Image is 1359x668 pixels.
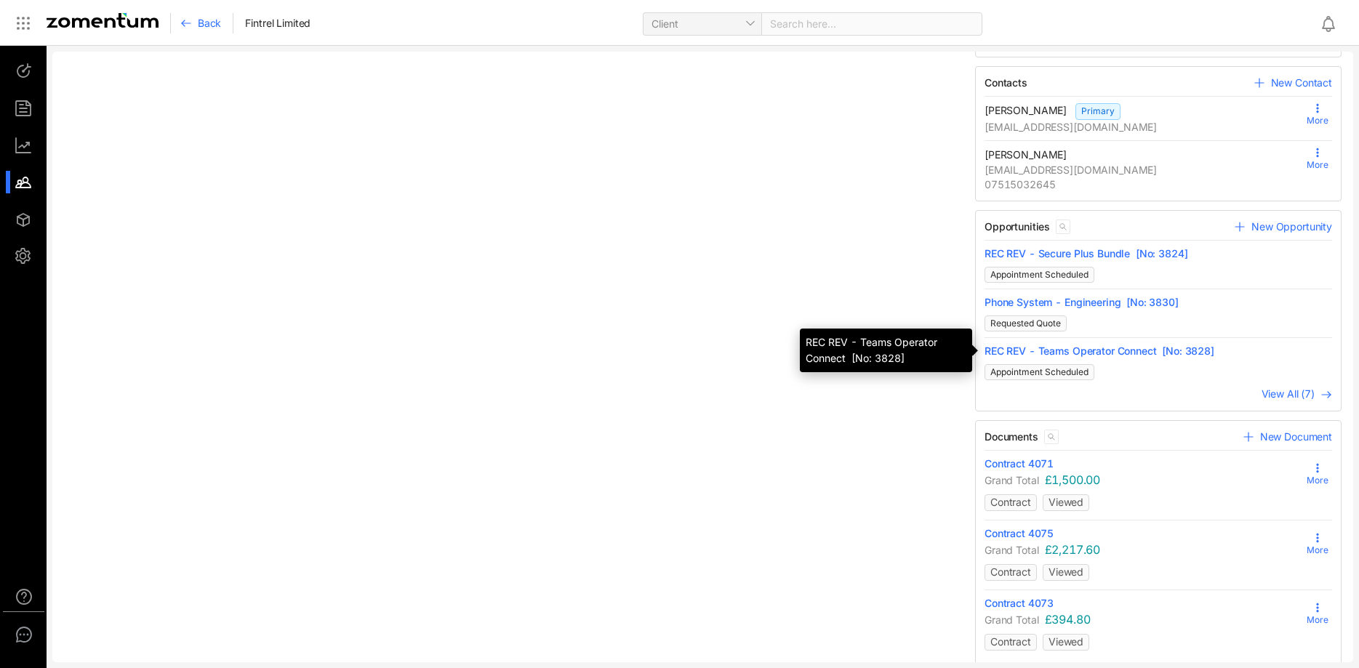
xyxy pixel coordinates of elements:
span: Grand Total [985,544,1038,556]
span: More [1307,114,1328,127]
img: Zomentum Logo [47,13,159,28]
a: Phone System - Engineering [No: 3830] [985,295,1332,310]
span: Back [198,16,221,31]
span: Requested Quote [985,315,1067,331]
span: Viewed [1049,496,1083,508]
span: More [1307,474,1328,487]
span: Contract [990,496,1031,508]
span: Fintrel Limited [245,16,310,31]
span: New Document [1260,430,1332,444]
span: £2,217.60 [1045,542,1101,557]
span: Grand Total [985,613,1038,626]
div: REC REV - Teams Operator Connect [No: 3828] [800,329,972,372]
span: Contract 4073 [985,596,1054,611]
a: REC REV - Secure Plus Bundle [No: 3824] [985,246,1332,261]
span: Viewed [1049,566,1083,578]
span: Contract [990,635,1031,648]
span: Contract 4071 [985,456,1054,471]
span: 07515032645 [985,177,1303,192]
span: New Contact [1271,76,1332,90]
span: Contract [990,566,1031,578]
span: [PERSON_NAME] [985,104,1067,116]
a: Contract 4071 [985,456,1303,471]
span: [PERSON_NAME] [985,148,1067,161]
span: Grand Total [985,474,1038,486]
span: £1,500.00 [1045,472,1101,487]
span: Primary [1075,103,1121,120]
span: [EMAIL_ADDRESS][DOMAIN_NAME] [985,163,1303,177]
a: View All (7) [1262,386,1332,402]
span: Appointment Scheduled [985,267,1094,283]
span: View All (7) [1262,387,1315,400]
div: Notifications [1320,7,1349,40]
span: More [1307,613,1328,627]
span: [EMAIL_ADDRESS][DOMAIN_NAME] [985,120,1303,134]
span: More [1307,158,1328,172]
span: Viewed [1049,635,1083,648]
a: Contract 4073 [985,596,1303,611]
a: REC REV - Teams Operator Connect [No: 3828] [985,344,1332,358]
span: New Opportunity [1251,220,1332,234]
span: Contacts [985,76,1027,90]
span: Documents [985,430,1038,444]
span: Opportunities [985,220,1050,234]
span: Client [652,13,754,35]
span: Appointment Scheduled [985,364,1094,380]
a: Contract 4075 [985,526,1303,541]
span: More [1307,544,1328,557]
span: Contract 4075 [985,526,1054,541]
span: £394.80 [1045,612,1091,627]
